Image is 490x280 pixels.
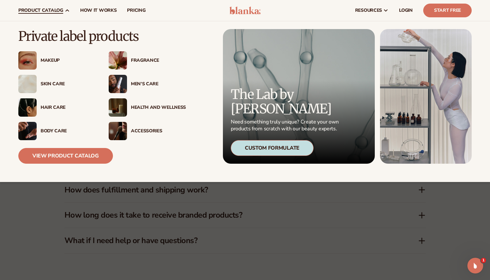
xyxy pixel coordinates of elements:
[131,58,186,63] div: Fragrance
[231,119,341,132] p: Need something truly unique? Create your own products from scratch with our beauty experts.
[481,258,486,263] span: 1
[399,8,413,13] span: LOGIN
[223,29,375,164] a: Microscopic product formula. The Lab by [PERSON_NAME] Need something truly unique? Create your ow...
[18,122,96,140] a: Male hand applying moisturizer. Body Care
[109,75,127,93] img: Male holding moisturizer bottle.
[18,8,63,13] span: product catalog
[109,75,186,93] a: Male holding moisturizer bottle. Men’s Care
[41,81,96,87] div: Skin Care
[109,98,127,117] img: Candles and incense on table.
[127,8,145,13] span: pricing
[18,75,37,93] img: Cream moisturizer swatch.
[18,29,186,43] p: Private label products
[109,98,186,117] a: Candles and incense on table. Health And Wellness
[18,148,113,164] a: View Product Catalog
[109,122,186,140] a: Female with makeup brush. Accessories
[41,105,96,110] div: Hair Care
[231,140,314,156] div: Custom Formulate
[109,122,127,140] img: Female with makeup brush.
[18,122,37,140] img: Male hand applying moisturizer.
[41,58,96,63] div: Makeup
[18,51,96,70] a: Female with glitter eye makeup. Makeup
[18,98,37,117] img: Female hair pulled back with clips.
[131,128,186,134] div: Accessories
[109,51,127,70] img: Pink blooming flower.
[231,87,341,116] p: The Lab by [PERSON_NAME]
[131,81,186,87] div: Men’s Care
[80,8,117,13] span: How It Works
[467,258,483,273] iframe: Intercom live chat
[18,75,96,93] a: Cream moisturizer swatch. Skin Care
[355,8,382,13] span: resources
[380,29,472,164] img: Female in lab with equipment.
[423,4,472,17] a: Start Free
[109,51,186,70] a: Pink blooming flower. Fragrance
[131,105,186,110] div: Health And Wellness
[41,128,96,134] div: Body Care
[229,7,261,14] img: logo
[18,51,37,70] img: Female with glitter eye makeup.
[18,98,96,117] a: Female hair pulled back with clips. Hair Care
